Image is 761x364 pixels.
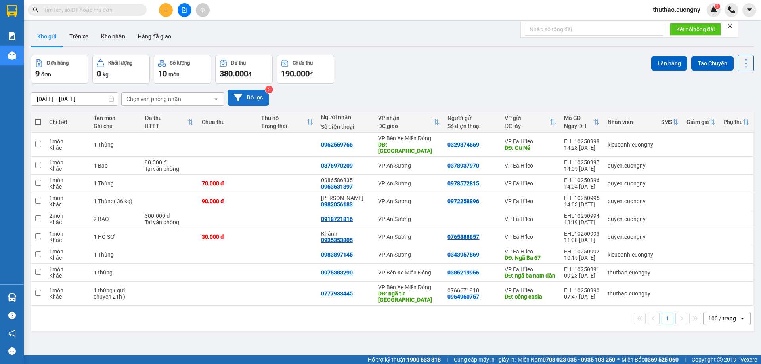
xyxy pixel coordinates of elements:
[564,115,593,121] div: Mã GD
[560,112,604,133] th: Toggle SortBy
[321,201,353,208] div: 0982056183
[564,123,593,129] div: Ngày ĐH
[651,56,687,71] button: Lên hàng
[277,55,334,84] button: Chưa thu190.000đ
[447,123,497,129] div: Số điện thoại
[378,290,440,303] div: DĐ: ngã tư chợ đình
[378,234,440,240] div: VP An Sương
[257,112,317,133] th: Toggle SortBy
[49,293,86,300] div: Khác
[49,159,86,166] div: 1 món
[33,7,38,13] span: search
[49,266,86,273] div: 1 món
[543,356,615,363] strong: 0708 023 035 - 0935 103 250
[518,355,615,364] span: Miền Nam
[49,195,86,201] div: 1 món
[182,7,187,13] span: file-add
[564,287,600,293] div: EHL10250990
[49,287,86,293] div: 1 món
[63,27,95,46] button: Trên xe
[505,180,556,187] div: VP Ea H`leo
[608,269,653,276] div: thuthao.cuongny
[321,237,353,243] div: 0935353805
[728,6,735,13] img: phone-icon
[47,60,69,66] div: Đơn hàng
[94,162,137,169] div: 1 Bao
[265,86,273,93] sup: 2
[378,216,440,222] div: VP An Sương
[49,231,86,237] div: 1 món
[8,347,16,355] span: message
[505,273,556,279] div: DĐ: ngã ba nam đàn
[145,115,187,121] div: Đã thu
[505,287,556,293] div: VP Ea H`leo
[49,138,86,145] div: 1 món
[501,112,560,133] th: Toggle SortBy
[564,159,600,166] div: EHL10250997
[321,124,370,130] div: Số điện thoại
[447,252,479,258] div: 0343957869
[8,312,16,319] span: question-circle
[708,314,736,322] div: 100 / trang
[158,69,167,78] span: 10
[94,198,137,204] div: 1 Thùng( 36 kg)
[608,119,653,125] div: Nhân viên
[168,71,180,78] span: món
[739,315,746,322] svg: open
[321,177,370,183] div: 0986586835
[49,273,86,279] div: Khác
[670,23,721,36] button: Kết nối tổng đài
[49,166,86,172] div: Khác
[97,69,101,78] span: 0
[202,119,253,125] div: Chưa thu
[505,138,556,145] div: VP Ea H`leo
[564,248,600,255] div: EHL10250992
[41,71,51,78] span: đơn
[378,180,440,187] div: VP An Sương
[94,115,137,121] div: Tên món
[132,27,178,46] button: Hàng đã giao
[94,141,137,148] div: 1 Thùng
[691,56,734,71] button: Tạo Chuyến
[8,293,16,302] img: warehouse-icon
[454,355,516,364] span: Cung cấp máy in - giấy in:
[8,51,16,60] img: warehouse-icon
[321,252,353,258] div: 0983897145
[447,287,497,293] div: 0766671910
[564,273,600,279] div: 09:23 [DATE]
[378,135,440,141] div: VP Bến Xe Miền Đông
[321,290,353,297] div: 0777933445
[231,60,246,66] div: Đã thu
[321,162,353,169] div: 0376970209
[374,112,444,133] th: Toggle SortBy
[564,219,600,225] div: 13:19 [DATE]
[378,269,440,276] div: VP Bến Xe Miền Đông
[746,6,753,13] span: caret-down
[49,248,86,255] div: 1 món
[35,69,40,78] span: 9
[49,219,86,225] div: Khác
[608,162,653,169] div: quyen.cuongny
[644,356,679,363] strong: 0369 525 060
[717,357,723,362] span: copyright
[685,355,686,364] span: |
[261,123,306,129] div: Trạng thái
[608,180,653,187] div: quyen.cuongny
[95,27,132,46] button: Kho nhận
[742,3,756,17] button: caret-down
[646,5,707,15] span: thuthao.cuongny
[94,180,137,187] div: 1 Thùng
[200,7,205,13] span: aim
[378,141,440,154] div: DĐ: Cầu Ông Bố
[202,198,253,204] div: 90.000 đ
[505,266,556,273] div: VP Ea H`leo
[170,60,190,66] div: Số lượng
[215,55,273,84] button: Đã thu380.000đ
[447,141,479,148] div: 0329874669
[378,162,440,169] div: VP An Sương
[661,119,672,125] div: SMS
[715,4,720,9] sup: 1
[321,231,370,237] div: Khánh
[108,60,132,66] div: Khối lượng
[248,71,251,78] span: đ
